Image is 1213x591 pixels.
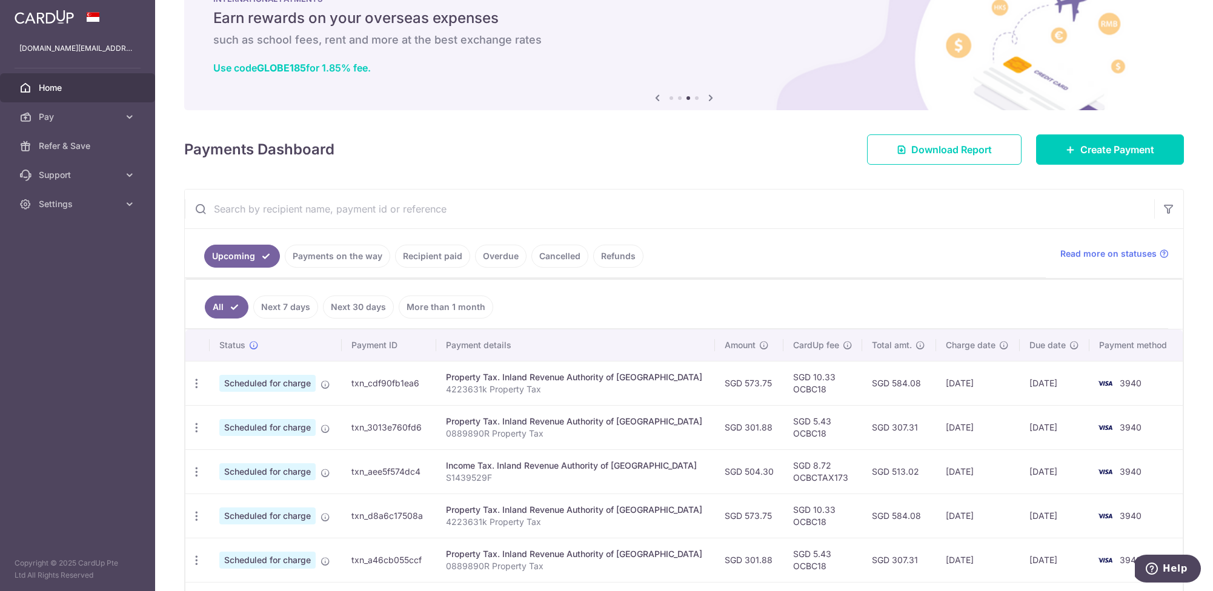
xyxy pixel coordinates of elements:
a: Read more on statuses [1060,248,1169,260]
span: Refer & Save [39,140,119,152]
td: [DATE] [1020,494,1089,538]
span: 3940 [1120,466,1142,477]
td: txn_cdf90fb1ea6 [342,361,436,405]
td: txn_a46cb055ccf [342,538,436,582]
img: Bank Card [1093,420,1117,435]
span: 3940 [1120,422,1142,432]
a: Next 7 days [253,295,318,319]
span: Home [39,82,119,94]
td: SGD 301.88 [715,538,783,582]
span: Download Report [911,142,992,157]
td: SGD 301.88 [715,405,783,449]
iframe: Opens a widget where you can find more information [1135,555,1201,585]
span: Read more on statuses [1060,248,1157,260]
span: Due date [1029,339,1066,351]
p: 4223631k Property Tax [446,516,706,528]
h5: Earn rewards on your overseas expenses [213,8,1155,28]
td: SGD 504.30 [715,449,783,494]
p: S1439529F [446,472,706,484]
td: [DATE] [1020,449,1089,494]
td: SGD 10.33 OCBC18 [783,361,862,405]
span: Charge date [946,339,995,351]
span: Scheduled for charge [219,419,316,436]
span: Scheduled for charge [219,463,316,480]
div: Property Tax. Inland Revenue Authority of [GEOGRAPHIC_DATA] [446,415,706,428]
a: Payments on the way [285,245,390,268]
img: Bank Card [1093,553,1117,567]
td: txn_d8a6c17508a [342,494,436,538]
a: Create Payment [1036,134,1184,165]
b: GLOBE185 [257,62,306,74]
a: More than 1 month [399,295,493,319]
span: 3940 [1120,555,1142,565]
th: Payment details [436,329,716,361]
h4: Payments Dashboard [184,139,334,160]
input: Search by recipient name, payment id or reference [185,190,1154,228]
span: Scheduled for charge [219,375,316,392]
span: Settings [39,198,119,210]
img: Bank Card [1093,376,1117,391]
td: [DATE] [1020,405,1089,449]
p: 0889890R Property Tax [446,560,706,572]
span: Create Payment [1080,142,1154,157]
span: Support [39,169,119,181]
p: [DOMAIN_NAME][EMAIL_ADDRESS][DOMAIN_NAME] [19,42,136,54]
div: Property Tax. Inland Revenue Authority of [GEOGRAPHIC_DATA] [446,504,706,516]
div: Income Tax. Inland Revenue Authority of [GEOGRAPHIC_DATA] [446,460,706,472]
a: Cancelled [531,245,588,268]
a: Overdue [475,245,527,268]
a: Refunds [593,245,643,268]
td: [DATE] [936,538,1020,582]
span: 3940 [1120,378,1142,388]
td: SGD 584.08 [862,494,936,538]
td: SGD 513.02 [862,449,936,494]
td: txn_3013e760fd6 [342,405,436,449]
td: SGD 8.72 OCBCTAX173 [783,449,862,494]
a: Use codeGLOBE185for 1.85% fee. [213,62,371,74]
img: CardUp [15,10,74,24]
h6: such as school fees, rent and more at the best exchange rates [213,33,1155,47]
span: 3940 [1120,510,1142,521]
div: Property Tax. Inland Revenue Authority of [GEOGRAPHIC_DATA] [446,371,706,383]
span: Total amt. [872,339,912,351]
a: Upcoming [204,245,280,268]
td: [DATE] [936,405,1020,449]
th: Payment method [1089,329,1183,361]
p: 4223631k Property Tax [446,383,706,395]
td: [DATE] [1020,361,1089,405]
a: Recipient paid [395,245,470,268]
td: SGD 5.43 OCBC18 [783,405,862,449]
td: SGD 307.31 [862,405,936,449]
img: Bank Card [1093,509,1117,523]
td: SGD 584.08 [862,361,936,405]
td: [DATE] [936,494,1020,538]
div: Property Tax. Inland Revenue Authority of [GEOGRAPHIC_DATA] [446,548,706,560]
td: [DATE] [936,361,1020,405]
a: All [205,295,248,319]
td: [DATE] [1020,538,1089,582]
span: Scheduled for charge [219,507,316,524]
span: Status [219,339,245,351]
td: SGD 5.43 OCBC18 [783,538,862,582]
a: Download Report [867,134,1022,165]
img: Bank Card [1093,464,1117,479]
span: CardUp fee [793,339,839,351]
span: Scheduled for charge [219,552,316,569]
span: Amount [725,339,756,351]
td: SGD 573.75 [715,361,783,405]
th: Payment ID [342,329,436,361]
span: Pay [39,111,119,123]
td: txn_aee5f574dc4 [342,449,436,494]
a: Next 30 days [323,295,394,319]
p: 0889890R Property Tax [446,428,706,440]
td: SGD 573.75 [715,494,783,538]
td: SGD 307.31 [862,538,936,582]
td: SGD 10.33 OCBC18 [783,494,862,538]
td: [DATE] [936,449,1020,494]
